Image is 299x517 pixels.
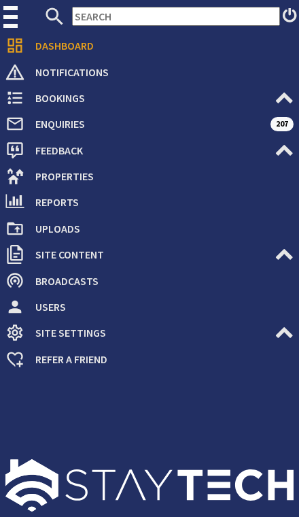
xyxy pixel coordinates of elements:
span: Refer a Friend [24,348,294,370]
span: Site Settings [24,322,275,344]
span: Bookings [24,87,275,109]
span: Enquiries [24,113,270,135]
span: Dashboard [24,35,294,56]
a: Broadcasts [5,270,294,292]
span: Broadcasts [24,270,294,292]
a: Users [5,296,294,318]
span: Uploads [24,218,294,239]
span: 207 [270,117,294,131]
img: staytech_l_w-4e588a39d9fa60e82540d7cfac8cfe4b7147e857d3e8dbdfbd41c59d52db0ec4.svg [5,459,294,512]
a: Properties [5,165,294,187]
span: Properties [24,165,294,187]
a: Site Content [5,244,294,265]
a: Site Settings [5,322,294,344]
span: Notifications [24,61,294,83]
a: Reports [5,191,294,213]
a: Uploads [5,218,294,239]
span: Reports [24,191,294,213]
a: Refer a Friend [5,348,294,370]
a: Feedback [5,139,294,161]
a: Enquiries 207 [5,113,294,135]
span: Site Content [24,244,275,265]
input: SEARCH [72,7,280,26]
span: Feedback [24,139,275,161]
a: Bookings [5,87,294,109]
a: Notifications [5,61,294,83]
span: Users [24,296,294,318]
a: Dashboard [5,35,294,56]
